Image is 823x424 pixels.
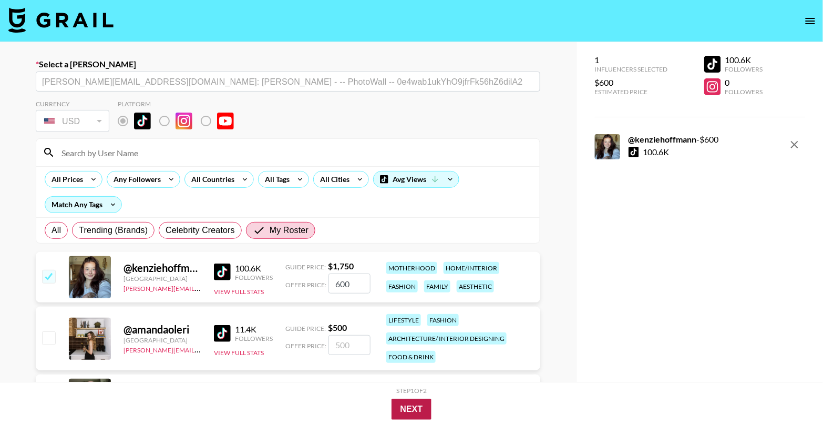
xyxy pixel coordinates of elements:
[595,65,668,73] div: Influencers Selected
[285,342,326,350] span: Offer Price:
[124,344,329,354] a: [PERSON_NAME][EMAIL_ADDRESS][PERSON_NAME][DOMAIN_NAME]
[55,144,533,161] input: Search by User Name
[124,275,201,282] div: [GEOGRAPHIC_DATA]
[595,88,668,96] div: Estimated Price
[285,325,326,332] span: Guide Price:
[185,171,236,187] div: All Countries
[118,100,242,108] div: Platform
[285,281,326,289] span: Offer Price:
[314,171,352,187] div: All Cities
[285,263,326,271] span: Guide Price:
[214,288,264,296] button: View Full Stats
[392,399,432,420] button: Next
[235,274,273,281] div: Followers
[124,282,329,292] a: [PERSON_NAME][EMAIL_ADDRESS][PERSON_NAME][DOMAIN_NAME]
[36,59,540,69] label: Select a [PERSON_NAME]
[124,336,201,344] div: [GEOGRAPHIC_DATA]
[328,335,371,355] input: 500
[45,171,85,187] div: All Prices
[386,351,436,363] div: food & drink
[629,134,697,144] strong: @ kenziehoffmann
[214,264,231,280] img: TikTok
[427,314,459,326] div: fashion
[52,224,61,237] span: All
[8,7,114,33] img: Grail Talent
[214,325,231,342] img: TikTok
[124,261,201,275] div: @ kenziehoffmann
[595,55,668,65] div: 1
[725,88,763,96] div: Followers
[134,113,151,129] img: TikTok
[166,224,235,237] span: Celebrity Creators
[386,332,507,345] div: architecture/ interior designing
[444,262,499,274] div: home/interior
[176,113,192,129] img: Instagram
[36,100,109,108] div: Currency
[396,387,427,395] div: Step 1 of 2
[214,349,264,357] button: View Full Stats
[800,11,821,32] button: open drawer
[457,280,494,292] div: aesthetic
[328,274,371,294] input: 1,750
[118,110,242,132] div: Remove selected talent to change platforms
[725,55,763,65] div: 100.6K
[424,280,450,292] div: family
[45,197,121,213] div: Match Any Tags
[725,77,763,88] div: 0
[328,322,347,332] strong: $ 500
[217,113,234,129] img: YouTube
[595,77,668,88] div: $600
[259,171,292,187] div: All Tags
[235,263,273,274] div: 100.6K
[374,171,459,187] div: Avg Views
[725,65,763,73] div: Followers
[386,314,421,326] div: lifestyle
[328,261,354,271] strong: $ 1,750
[643,147,670,157] div: 100.6K
[107,171,163,187] div: Any Followers
[629,134,719,145] div: - $ 600
[36,108,109,134] div: Remove selected talent to change your currency
[79,224,148,237] span: Trending (Brands)
[124,323,201,336] div: @ amandaoleri
[235,324,273,335] div: 11.4K
[784,134,805,155] button: remove
[38,112,107,130] div: USD
[270,224,308,237] span: My Roster
[386,280,418,292] div: fashion
[386,262,437,274] div: motherhood
[235,335,273,342] div: Followers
